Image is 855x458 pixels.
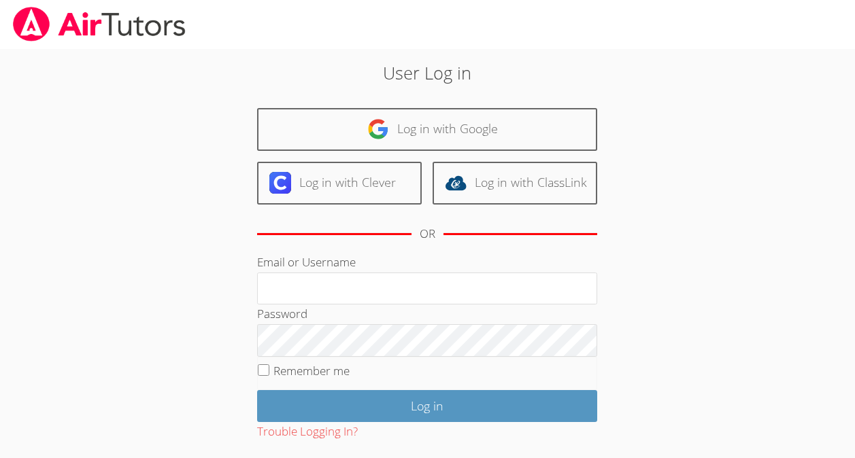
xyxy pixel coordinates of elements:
button: Trouble Logging In? [257,422,358,442]
a: Log in with ClassLink [433,162,597,205]
div: OR [420,224,435,244]
label: Remember me [273,363,350,378]
h2: User Log in [197,60,658,86]
img: google-logo-50288ca7cdecda66e5e0955fdab243c47b7ad437acaf1139b6f446037453330a.svg [367,118,389,140]
label: Email or Username [257,254,356,270]
label: Password [257,306,307,321]
a: Log in with Google [257,108,597,151]
img: airtutors_banner-c4298cdbf04f3fff15de1276eac7730deb9818008684d7c2e4769d2f7ddbe033.png [12,7,187,41]
img: clever-logo-6eab21bc6e7a338710f1a6ff85c0baf02591cd810cc4098c63d3a4b26e2feb20.svg [269,172,291,194]
input: Log in [257,390,597,422]
img: classlink-logo-d6bb404cc1216ec64c9a2012d9dc4662098be43eaf13dc465df04b49fa7ab582.svg [445,172,467,194]
a: Log in with Clever [257,162,422,205]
